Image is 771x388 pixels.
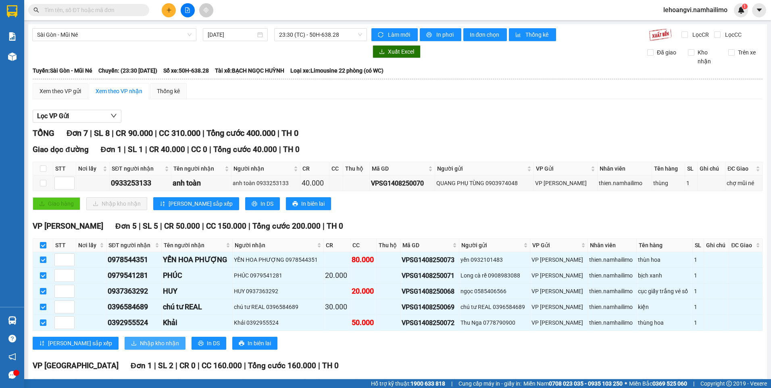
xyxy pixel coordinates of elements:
div: 30.000 [325,301,348,313]
span: In biên lai [248,339,271,348]
span: VP [PERSON_NAME] [33,221,103,231]
span: Người gửi [437,164,525,173]
div: thien.namhailimo [589,255,635,264]
td: 0933253133 [110,175,171,191]
span: | [244,361,246,370]
div: chú tư REAL 0396584689 [234,302,323,311]
td: Khải [162,315,232,331]
span: lehoangvi.namhailimo [657,5,734,15]
span: TH 0 [327,221,343,231]
span: ⚪️ [625,382,627,385]
span: Nhập kho nhận [140,339,179,348]
th: Nhân viên [598,162,652,175]
td: VP Phạm Ngũ Lão [530,252,588,268]
span: aim [203,7,209,13]
span: Nơi lấy [78,241,98,250]
span: CC 160.000 [202,361,242,370]
span: TH 0 [281,128,298,138]
span: CR 90.000 [116,128,153,138]
div: cục giấy trắng vé số [638,287,691,296]
span: | [154,361,156,370]
td: HUY [162,284,232,299]
button: printerIn phơi [420,28,461,41]
span: printer [292,201,298,207]
span: printer [426,32,433,38]
span: Số xe: 50H-638.28 [163,66,209,75]
div: HUY [163,286,231,297]
span: Mã GD [402,241,451,250]
sup: 1 [742,4,748,9]
span: SL 1 [128,145,143,154]
span: question-circle [8,335,16,342]
div: 0933253133 [111,177,170,189]
button: printerIn biên lai [232,337,277,350]
img: solution-icon [8,32,17,41]
div: 20.000 [352,286,375,297]
span: Tổng cước 40.000 [213,145,277,154]
span: | [323,221,325,231]
span: Sài Gòn - Mũi Né [37,29,192,41]
strong: 0708 023 035 - 0935 103 250 [549,380,623,387]
span: download [131,340,137,347]
span: Trên xe [735,48,759,57]
th: Tên hàng [652,162,685,175]
td: VP Phạm Ngũ Lão [530,268,588,284]
div: VPSG1408250073 [402,255,458,265]
div: VPSG1408250072 [402,318,458,328]
div: VP [PERSON_NAME] [531,287,586,296]
div: VP [PERSON_NAME] [531,302,586,311]
span: Tổng cước 200.000 [252,221,321,231]
span: Thống kê [525,30,550,39]
img: logo-vxr [7,5,17,17]
div: Khải [163,317,231,328]
img: warehouse-icon [8,316,17,325]
td: 0937363292 [106,284,162,299]
div: 1 [694,318,703,327]
span: | [693,379,694,388]
div: 0392955524 [108,317,160,328]
span: Làm mới [388,30,411,39]
span: TH 0 [322,361,339,370]
div: thien.namhailimo [589,302,635,311]
td: VP Phạm Ngũ Lão [530,299,588,315]
span: SĐT người nhận [108,241,153,250]
span: plus [166,7,172,13]
span: Đã giao [654,48,679,57]
td: VPSG1408250073 [400,252,459,268]
span: message [8,371,16,379]
th: CR [324,239,350,252]
span: VP [GEOGRAPHIC_DATA] [33,361,119,370]
th: Tên hàng [637,239,692,252]
td: VPSG1408250071 [400,268,459,284]
button: Lọc VP Gửi [33,110,121,123]
button: caret-down [752,3,766,17]
input: 14/08/2025 [208,30,255,39]
span: Đơn 1 [101,145,122,154]
button: uploadGiao hàng [33,197,80,210]
span: | [112,128,114,138]
span: sort-ascending [39,340,45,347]
div: VPSG1408250069 [402,302,458,312]
div: 1 [686,179,696,188]
td: VP Phạm Ngũ Lão [534,175,598,191]
span: Loại xe: Limousine 22 phòng (có WC) [290,66,383,75]
div: thùng hoa [638,318,691,327]
img: warehouse-icon [8,52,17,61]
span: | [187,145,189,154]
span: | [248,221,250,231]
img: icon-new-feature [738,6,745,14]
span: Xuất Excel [388,47,414,56]
span: printer [239,340,244,347]
span: Lọc VP Gửi [37,111,69,121]
div: 20.000 [325,270,348,281]
td: VPSG1408250070 [370,175,435,191]
span: Tài xế: BẠCH NGỌC HUỲNH [215,66,284,75]
div: bịch xanh [638,271,691,280]
input: Tìm tên, số ĐT hoặc mã đơn [44,6,140,15]
span: copyright [726,381,732,386]
span: VP Gửi [536,164,589,173]
span: In biên lai [301,199,325,208]
div: 80.000 [352,254,375,265]
span: | [139,221,141,231]
div: QUANG PHỤ TÙNG 0903974048 [436,179,532,188]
